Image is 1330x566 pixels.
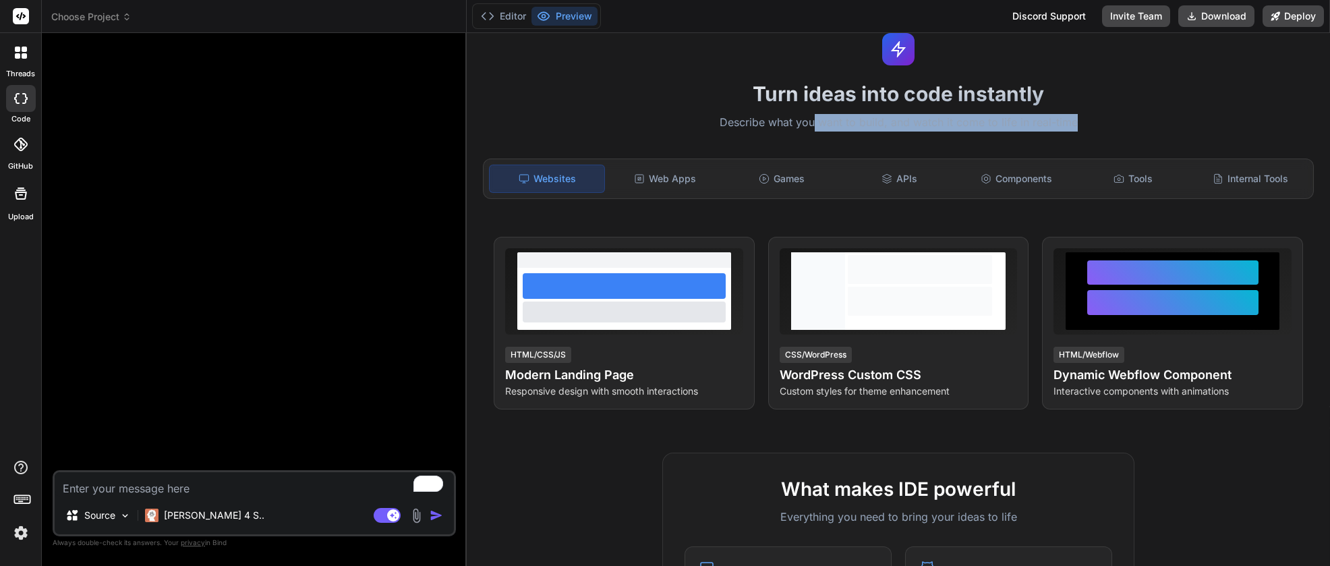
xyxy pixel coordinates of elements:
span: privacy [181,538,205,546]
p: [PERSON_NAME] 4 S.. [164,509,264,522]
button: Preview [531,7,598,26]
img: settings [9,521,32,544]
p: Custom styles for theme enhancement [780,385,1018,398]
p: Interactive components with animations [1053,385,1292,398]
div: HTML/Webflow [1053,347,1124,363]
p: Responsive design with smooth interactions [505,385,743,398]
label: Upload [8,211,34,223]
img: attachment [409,508,424,523]
button: Deploy [1263,5,1324,27]
button: Invite Team [1102,5,1170,27]
div: Web Apps [608,165,722,193]
button: Download [1178,5,1254,27]
img: icon [430,509,443,522]
p: Describe what you want to build, and watch it come to life in real-time [475,114,1322,132]
img: Claude 4 Sonnet [145,509,158,522]
span: Choose Project [51,10,132,24]
img: Pick Models [119,510,131,521]
div: Websites [489,165,605,193]
div: Tools [1076,165,1191,193]
label: threads [6,68,35,80]
div: APIs [842,165,956,193]
label: GitHub [8,161,33,172]
p: Always double-check its answers. Your in Bind [53,536,456,549]
div: CSS/WordPress [780,347,852,363]
label: code [11,113,30,125]
div: HTML/CSS/JS [505,347,571,363]
h4: Modern Landing Page [505,366,743,385]
p: Source [84,509,115,522]
button: Editor [475,7,531,26]
h1: Turn ideas into code instantly [475,82,1322,106]
p: Everything you need to bring your ideas to life [685,509,1112,525]
div: Discord Support [1004,5,1094,27]
h4: WordPress Custom CSS [780,366,1018,385]
textarea: To enrich screen reader interactions, please activate Accessibility in Grammarly extension settings [55,472,454,497]
div: Components [959,165,1074,193]
h2: What makes IDE powerful [685,475,1112,503]
div: Games [725,165,840,193]
div: Internal Tools [1193,165,1308,193]
h4: Dynamic Webflow Component [1053,366,1292,385]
